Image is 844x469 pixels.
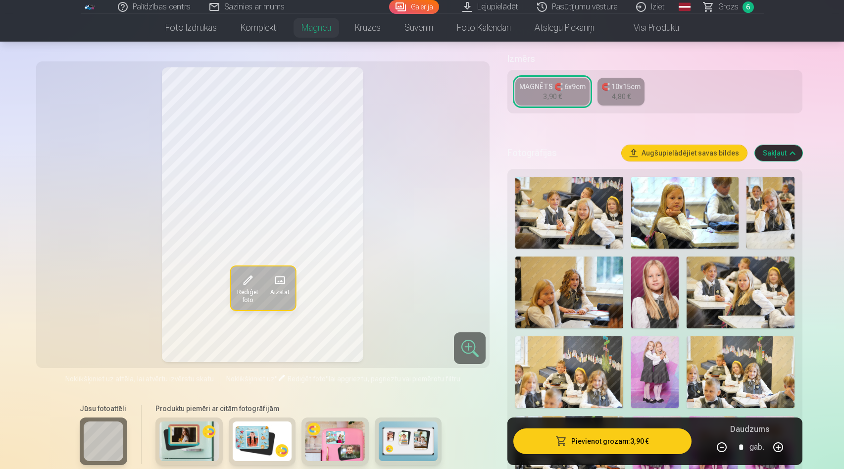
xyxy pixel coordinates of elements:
[612,92,631,102] div: 4,80 €
[523,14,606,42] a: Atslēgu piekariņi
[507,146,613,160] h5: Fotogrāfijas
[270,288,289,296] span: Aizstāt
[515,78,590,105] a: MAGNĒTS 🧲 6x9cm3,90 €
[597,78,645,105] a: 🧲 10x15cm4,80 €
[85,4,96,10] img: /fa1
[231,266,264,310] button: Rediģēt foto
[153,14,229,42] a: Foto izdrukas
[445,14,523,42] a: Foto kalendāri
[264,266,295,310] button: Aizstāt
[718,1,739,13] span: Grozs
[755,145,802,161] button: Sakļaut
[622,145,747,161] button: Augšupielādējiet savas bildes
[507,52,802,66] h5: Izmērs
[80,404,127,414] h6: Jūsu fotoattēli
[343,14,393,42] a: Krūzes
[730,423,769,435] h5: Daudzums
[513,428,691,454] button: Pievienot grozam:3,90 €
[237,288,258,304] span: Rediģēt foto
[326,375,329,383] span: "
[226,375,275,383] span: Noklikšķiniet uz
[601,82,641,92] div: 🧲 10x15cm
[393,14,445,42] a: Suvenīri
[329,375,460,383] span: lai apgrieztu, pagrieztu vai piemērotu filtru
[151,404,446,414] h6: Produktu piemēri ar citām fotogrāfijām
[229,14,290,42] a: Komplekti
[749,435,764,459] div: gab.
[288,375,326,383] span: Rediģēt foto
[606,14,691,42] a: Visi produkti
[743,1,754,13] span: 6
[290,14,343,42] a: Magnēti
[543,92,562,102] div: 3,90 €
[519,82,586,92] div: MAGNĒTS 🧲 6x9cm
[275,375,278,383] span: "
[65,374,214,384] span: Noklikšķiniet uz attēla, lai atvērtu izvērstu skatu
